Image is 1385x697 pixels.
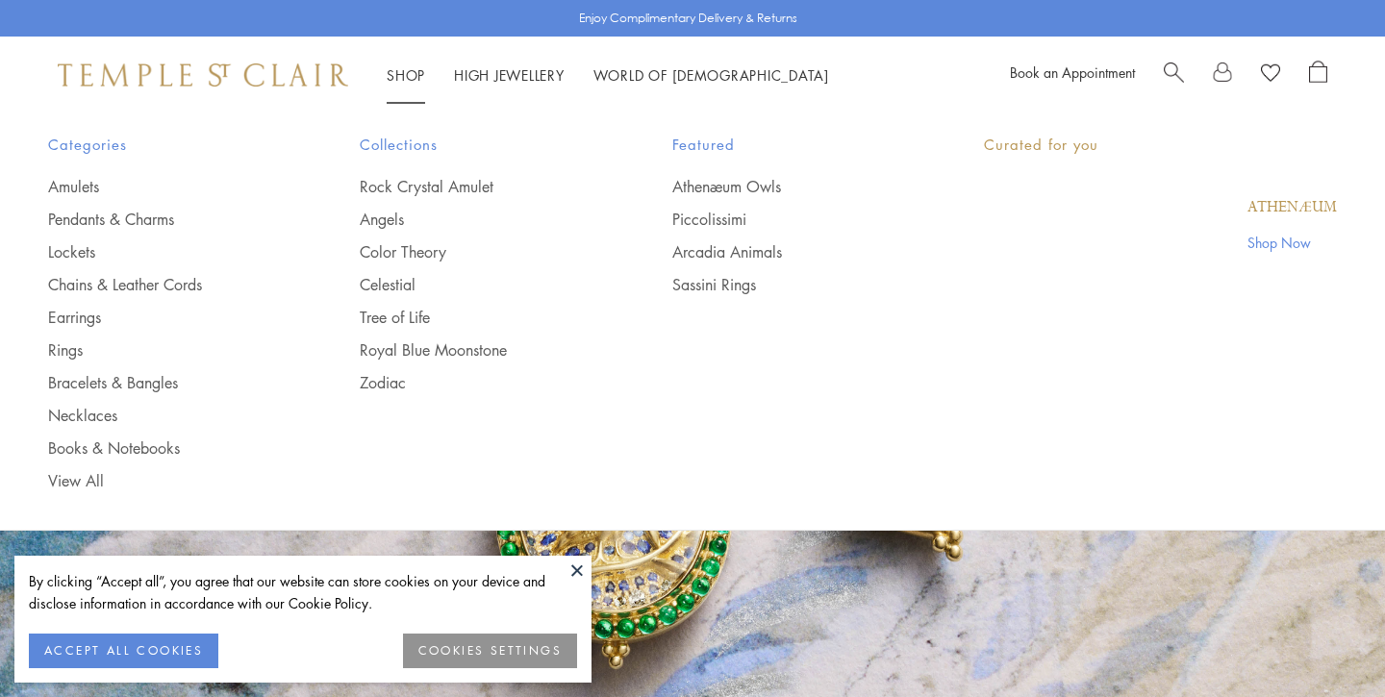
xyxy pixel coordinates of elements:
[1309,61,1327,89] a: Open Shopping Bag
[29,570,577,614] div: By clicking “Accept all”, you agree that our website can store cookies on your device and disclos...
[360,176,594,197] a: Rock Crystal Amulet
[48,470,283,491] a: View All
[403,634,577,668] button: COOKIES SETTINGS
[360,307,594,328] a: Tree of Life
[29,634,218,668] button: ACCEPT ALL COOKIES
[387,63,829,87] nav: Main navigation
[48,372,283,393] a: Bracelets & Bangles
[672,241,907,262] a: Arcadia Animals
[360,274,594,295] a: Celestial
[48,437,283,459] a: Books & Notebooks
[48,241,283,262] a: Lockets
[672,133,907,157] span: Featured
[672,209,907,230] a: Piccolissimi
[1164,61,1184,89] a: Search
[48,133,283,157] span: Categories
[593,65,829,85] a: World of [DEMOGRAPHIC_DATA]World of [DEMOGRAPHIC_DATA]
[579,9,797,28] p: Enjoy Complimentary Delivery & Returns
[360,241,594,262] a: Color Theory
[48,339,283,361] a: Rings
[360,209,594,230] a: Angels
[1247,232,1337,253] a: Shop Now
[48,405,283,426] a: Necklaces
[454,65,565,85] a: High JewelleryHigh Jewellery
[1247,197,1337,218] a: Athenæum
[48,307,283,328] a: Earrings
[48,274,283,295] a: Chains & Leather Cords
[387,65,425,85] a: ShopShop
[360,339,594,361] a: Royal Blue Moonstone
[1261,61,1280,89] a: View Wishlist
[672,274,907,295] a: Sassini Rings
[1010,62,1135,82] a: Book an Appointment
[672,176,907,197] a: Athenæum Owls
[58,63,348,87] img: Temple St. Clair
[360,133,594,157] span: Collections
[48,176,283,197] a: Amulets
[360,372,594,393] a: Zodiac
[984,133,1337,157] p: Curated for you
[48,209,283,230] a: Pendants & Charms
